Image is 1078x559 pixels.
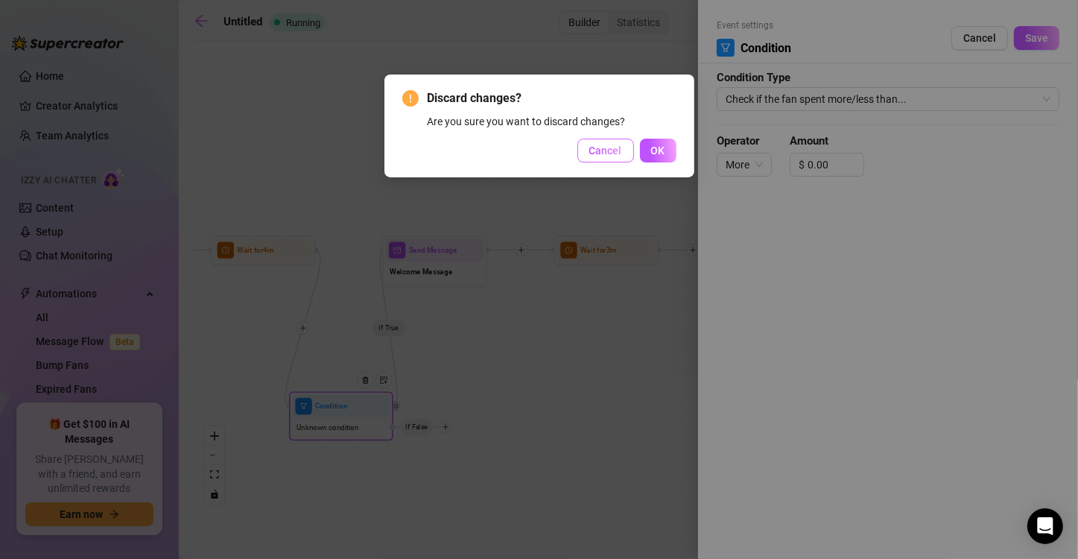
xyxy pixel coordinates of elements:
[651,145,665,157] span: OK
[428,113,676,130] div: Are you sure you want to discard changes?
[428,89,676,107] span: Discard changes?
[589,145,622,157] span: Cancel
[577,139,634,162] button: Cancel
[640,139,676,162] button: OK
[402,90,419,107] span: exclamation-circle
[1027,508,1063,544] div: Open Intercom Messenger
